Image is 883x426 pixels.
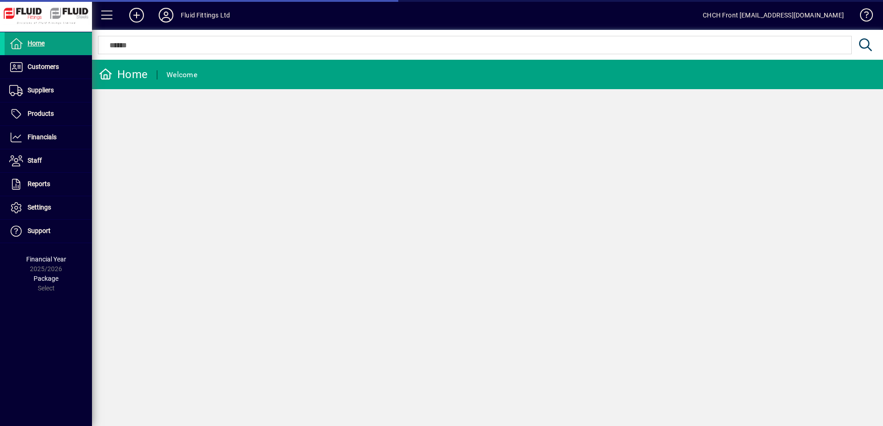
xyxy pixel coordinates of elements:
button: Profile [151,7,181,23]
div: Welcome [166,68,197,82]
a: Knowledge Base [853,2,872,32]
div: CHCH Front [EMAIL_ADDRESS][DOMAIN_NAME] [703,8,844,23]
span: Financials [28,133,57,141]
div: Home [99,67,148,82]
a: Products [5,102,92,125]
a: Customers [5,56,92,79]
a: Suppliers [5,79,92,102]
span: Products [28,110,54,117]
a: Financials [5,126,92,149]
span: Financial Year [26,256,66,263]
span: Reports [28,180,50,187]
div: Fluid Fittings Ltd [181,8,230,23]
span: Package [34,275,58,282]
span: Customers [28,63,59,70]
span: Home [28,40,45,47]
a: Reports [5,173,92,196]
a: Settings [5,196,92,219]
span: Settings [28,204,51,211]
button: Add [122,7,151,23]
span: Support [28,227,51,234]
span: Suppliers [28,86,54,94]
a: Support [5,220,92,243]
span: Staff [28,157,42,164]
a: Staff [5,149,92,172]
